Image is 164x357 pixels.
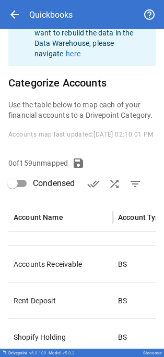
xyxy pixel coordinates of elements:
[104,174,125,194] button: AI Auto-Map Accounts
[8,131,154,138] span: Accounts map last updated: [DATE] 02:10:01 PM
[108,178,121,190] span: shuffle
[118,259,127,269] p: BS
[66,50,80,58] a: here
[8,75,156,91] h6: Categorize Accounts
[8,8,21,21] span: arrow_back
[118,296,127,306] p: BS
[29,351,46,355] span: v 6.0.109
[83,174,104,194] button: Verify Accounts
[125,174,146,194] button: Show Unmapped Accounts Only
[14,259,108,269] p: Accounts Receivable
[33,177,75,190] span: Condensed
[87,178,100,190] span: done_all
[49,351,75,355] div: Model
[8,158,68,168] p: 0 of 159 unmapped
[8,351,46,355] div: Drivepoint
[14,213,63,221] div: Account Name
[14,332,108,342] p: Shopify Holding
[118,213,164,221] div: Account Type
[129,178,142,190] span: filter_list
[63,351,75,355] span: v 5.0.2
[8,100,156,120] p: Use the table below to map each of your financial accounts to a Drivepoint Category.
[29,10,73,20] div: Quickbooks
[118,332,127,342] p: BS
[2,350,6,354] img: Drivepoint
[34,3,147,63] div: You are about to import Quickbooks data. If you want to rebuild the data in the Data Warehouse, p...
[14,296,108,306] p: Rent Deposit
[143,351,162,355] div: Shroomer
